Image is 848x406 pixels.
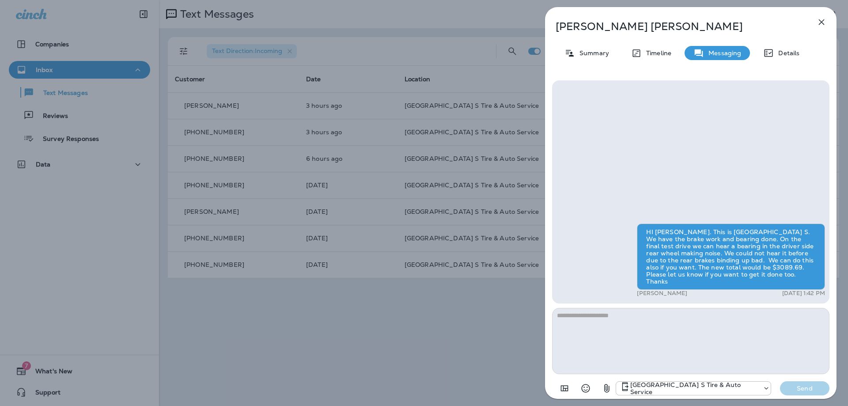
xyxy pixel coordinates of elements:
[637,290,687,297] p: [PERSON_NAME]
[556,379,573,397] button: Add in a premade template
[630,381,758,395] p: [GEOGRAPHIC_DATA] S Tire & Auto Service
[642,49,671,57] p: Timeline
[774,49,799,57] p: Details
[637,224,825,290] div: HI [PERSON_NAME]. This is [GEOGRAPHIC_DATA] S. We have the brake work and bearing done. On the fi...
[556,20,797,33] p: [PERSON_NAME] [PERSON_NAME]
[782,290,825,297] p: [DATE] 1:42 PM
[704,49,741,57] p: Messaging
[616,381,771,395] div: +1 (410) 795-4333
[575,49,609,57] p: Summary
[577,379,594,397] button: Select an emoji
